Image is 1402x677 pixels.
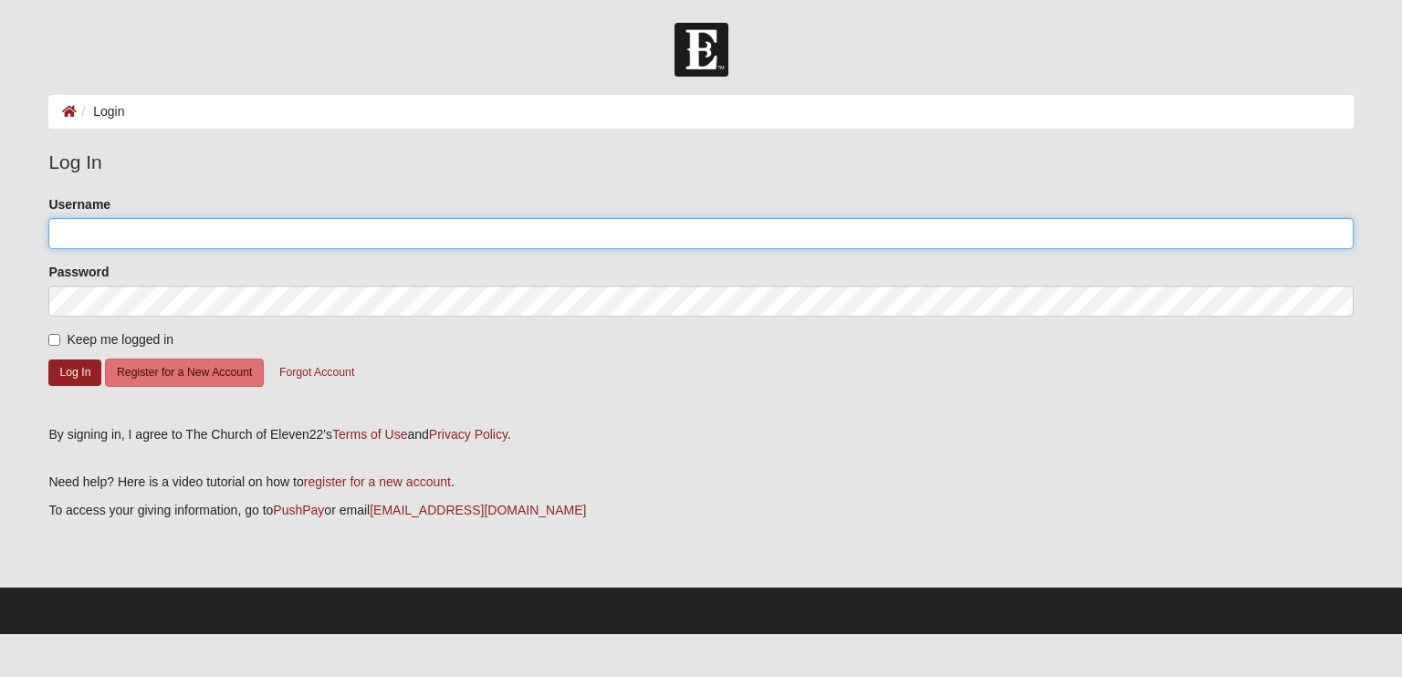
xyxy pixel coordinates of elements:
[48,359,101,386] button: Log In
[48,473,1353,492] p: Need help? Here is a video tutorial on how to .
[67,332,173,347] span: Keep me logged in
[675,23,728,77] img: Church of Eleven22 Logo
[429,427,507,442] a: Privacy Policy
[48,148,1353,177] legend: Log In
[48,263,109,281] label: Password
[267,359,366,387] button: Forgot Account
[370,503,586,517] a: [EMAIL_ADDRESS][DOMAIN_NAME]
[273,503,324,517] a: PushPay
[77,102,124,121] li: Login
[304,474,451,489] a: register for a new account
[48,195,110,214] label: Username
[48,425,1353,444] div: By signing in, I agree to The Church of Eleven22's and .
[105,359,264,387] button: Register for a New Account
[332,427,407,442] a: Terms of Use
[48,501,1353,520] p: To access your giving information, go to or email
[48,334,60,346] input: Keep me logged in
